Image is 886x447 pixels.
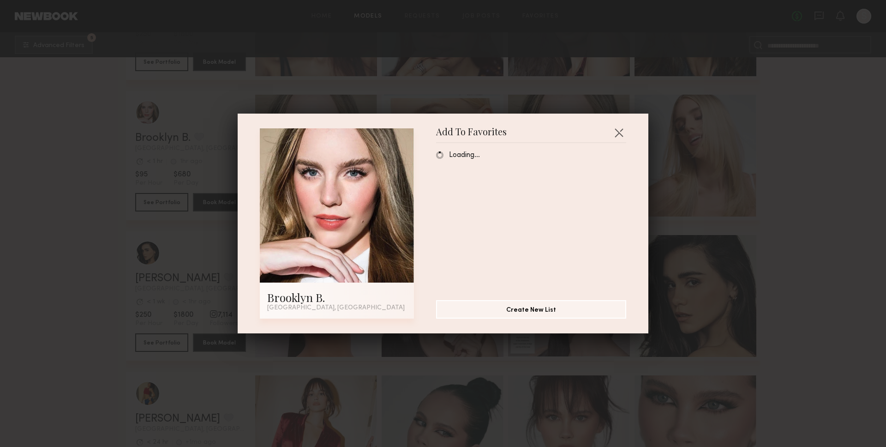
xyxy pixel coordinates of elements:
[449,151,480,159] span: Loading…
[436,300,626,319] button: Create New List
[611,125,626,140] button: Close
[267,305,407,311] div: [GEOGRAPHIC_DATA], [GEOGRAPHIC_DATA]
[267,290,407,305] div: Brooklyn B.
[436,128,507,142] span: Add To Favorites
